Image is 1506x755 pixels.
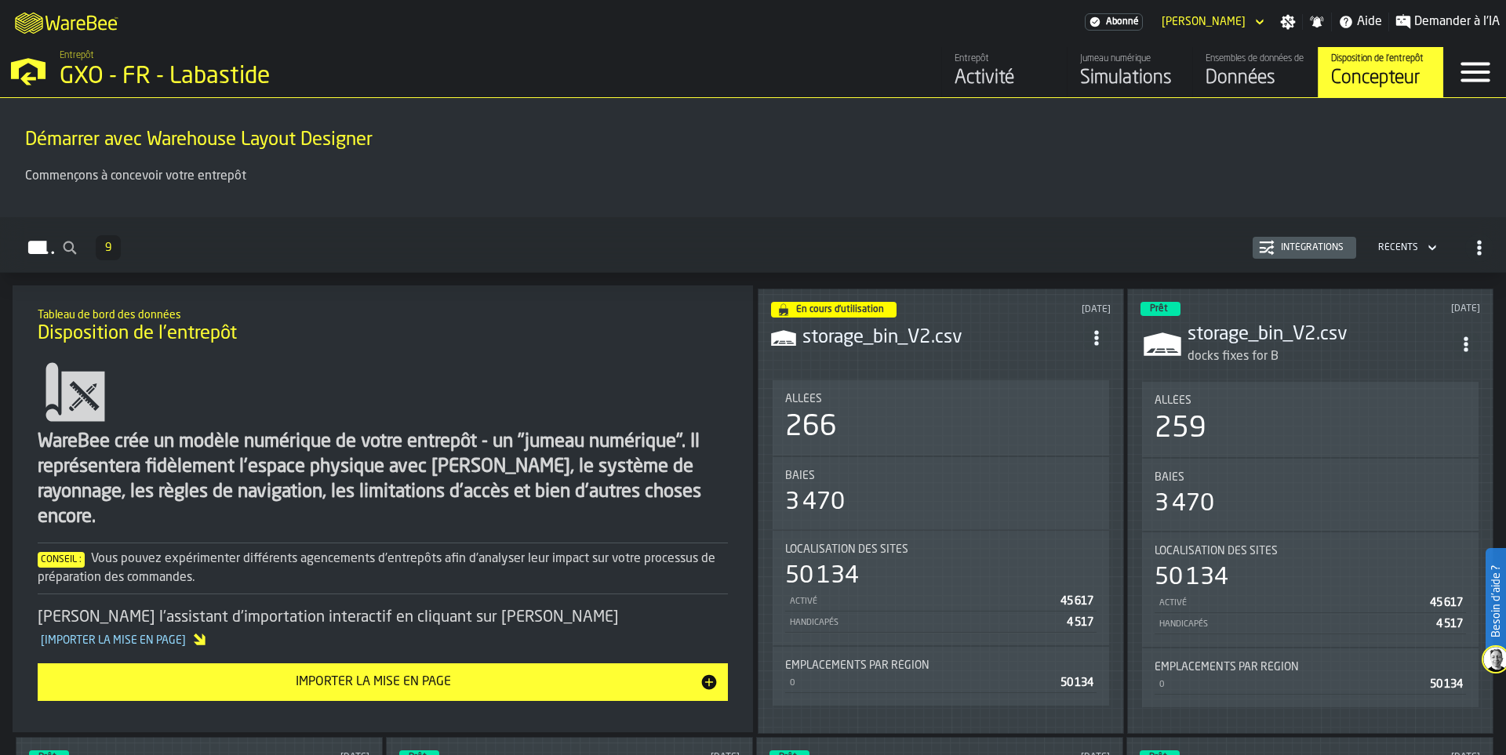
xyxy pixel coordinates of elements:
[785,412,837,443] div: 266
[785,470,815,482] span: Baies
[1430,597,1463,608] span: 45 617
[785,612,1097,633] div: StatList-item-Handicapés
[1085,13,1143,31] a: link-to-/wh/i/6d62c477-0d62-49a3-8ae2-182b02fd63a7/settings/billing
[1331,66,1431,91] div: Concepteur
[1430,679,1463,690] span: 50 134
[38,550,728,587] div: Vous pouvez expérimenter différents agencements d'entrepôts afin d'analyser leur impact sur votre...
[796,305,884,314] span: En cours d'utilisation
[1155,13,1268,31] div: DropdownMenuValue-Mathias Racaud
[60,50,94,61] span: Entrepôt
[1188,347,1279,366] div: docks fixes for B
[785,562,859,590] div: 50 134
[1158,680,1424,690] div: 0
[788,597,1054,607] div: Activé
[1155,661,1466,673] div: Title
[1253,237,1356,259] button: button-Intégrations
[105,242,111,253] span: 9
[25,125,1481,128] h2: Sub Title
[802,325,1082,350] div: storage_bin_V2.csv
[785,393,822,405] span: Allées
[1389,13,1506,31] label: button-toggle-Demander à l'IA
[771,302,897,318] div: status-4 2
[785,543,1097,556] div: Title
[1155,564,1228,592] div: 50 134
[1414,13,1500,31] span: Demander à l'IA
[60,63,483,91] div: GXO - FR - Labastide
[13,285,753,732] div: ItemListCard-
[25,167,1481,186] p: Commençons à concevoir votre entrepôt
[941,47,1067,97] a: link-to-/wh/i/6d62c477-0d62-49a3-8ae2-182b02fd63a7/feed/
[1192,47,1318,97] a: link-to-/wh/i/6d62c477-0d62-49a3-8ae2-182b02fd63a7/data
[1155,413,1206,445] div: 259
[1318,47,1443,97] a: link-to-/wh/i/6d62c477-0d62-49a3-8ae2-182b02fd63a7/designer
[1127,289,1493,734] div: ItemListCard-DashboardItemContainer
[785,470,1097,482] div: Title
[1155,673,1466,695] div: StatList-item-0
[1155,471,1466,484] div: Title
[773,380,1109,456] div: stat-Allées
[1006,304,1111,315] div: Updated: 25/09/2025 07:35:58 Created: 25/09/2025 07:33:34
[25,298,740,354] div: title-Disposition de l'entrepôt
[1155,613,1466,634] div: StatList-item-Handicapés
[1155,394,1466,407] div: Title
[785,393,1097,405] div: Title
[41,635,45,646] span: [
[785,543,908,556] span: Localisation des sites
[1158,619,1430,630] div: Handicapés
[788,618,1060,628] div: Handicapés
[89,235,127,260] div: ButtonLoadMore-En savoir plus-Prévenir-Première-Dernière
[1155,471,1184,484] span: Baies
[25,128,373,153] span: Démarrer avec Warehouse Layout Designer
[1155,545,1466,557] div: Title
[1085,13,1143,31] div: Abonnement au menu
[1274,14,1302,30] label: button-toggle-Paramètres
[785,488,845,517] div: 3 470
[38,607,728,651] div: [PERSON_NAME] l'assistant d'importation interactif en cliquant sur [PERSON_NAME]
[1150,304,1168,314] span: Prêt
[38,552,85,568] span: Conseil :
[1155,545,1278,557] span: Localisation des sites
[1142,459,1479,531] div: stat-Baies
[785,590,1097,612] div: StatList-item-Activé
[1436,619,1463,630] span: 4 517
[1332,303,1480,314] div: Updated: 09/06/2025 15:52:00 Created: 09/06/2025 15:49:50
[955,53,1054,64] div: Entrepôt
[1378,242,1418,253] div: DropdownMenuValue-4
[1080,53,1180,64] div: Jumeau numérique
[771,377,1111,709] section: card-LayoutDashboardCard
[1331,53,1431,64] div: Disposition de l'entrepôt
[1275,242,1350,253] div: Intégrations
[1060,677,1093,688] span: 50 134
[1060,596,1093,607] span: 45 617
[1140,302,1180,316] div: status-3 2
[1155,490,1214,518] div: 3 470
[38,306,728,321] h2: Sub Title
[1067,617,1093,628] span: 4 517
[785,672,1097,693] div: StatList-item-0
[1080,66,1180,91] div: Simulations
[1142,382,1479,457] div: stat-Allées
[785,659,929,672] span: Emplacements par région
[1357,13,1382,31] span: Aide
[1155,394,1191,407] span: Allées
[1206,66,1305,91] div: Données
[785,659,1097,672] div: Title
[1487,550,1504,653] label: Besoin d'aide ?
[1372,238,1440,257] div: DropdownMenuValue-4
[1142,648,1479,707] div: stat-Emplacements par région
[47,673,700,691] div: Importer la mise en page
[1206,53,1305,64] div: Ensembles de données de l'entrepôt
[1158,598,1424,608] div: Activé
[1444,47,1506,97] label: button-toggle-Menu
[955,66,1054,91] div: Activité
[1188,322,1452,347] h3: storage_bin_V2.csv
[1188,347,1452,366] div: docks fixes for B
[758,289,1124,734] div: ItemListCard-DashboardItemContainer
[1106,16,1139,27] span: Abonné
